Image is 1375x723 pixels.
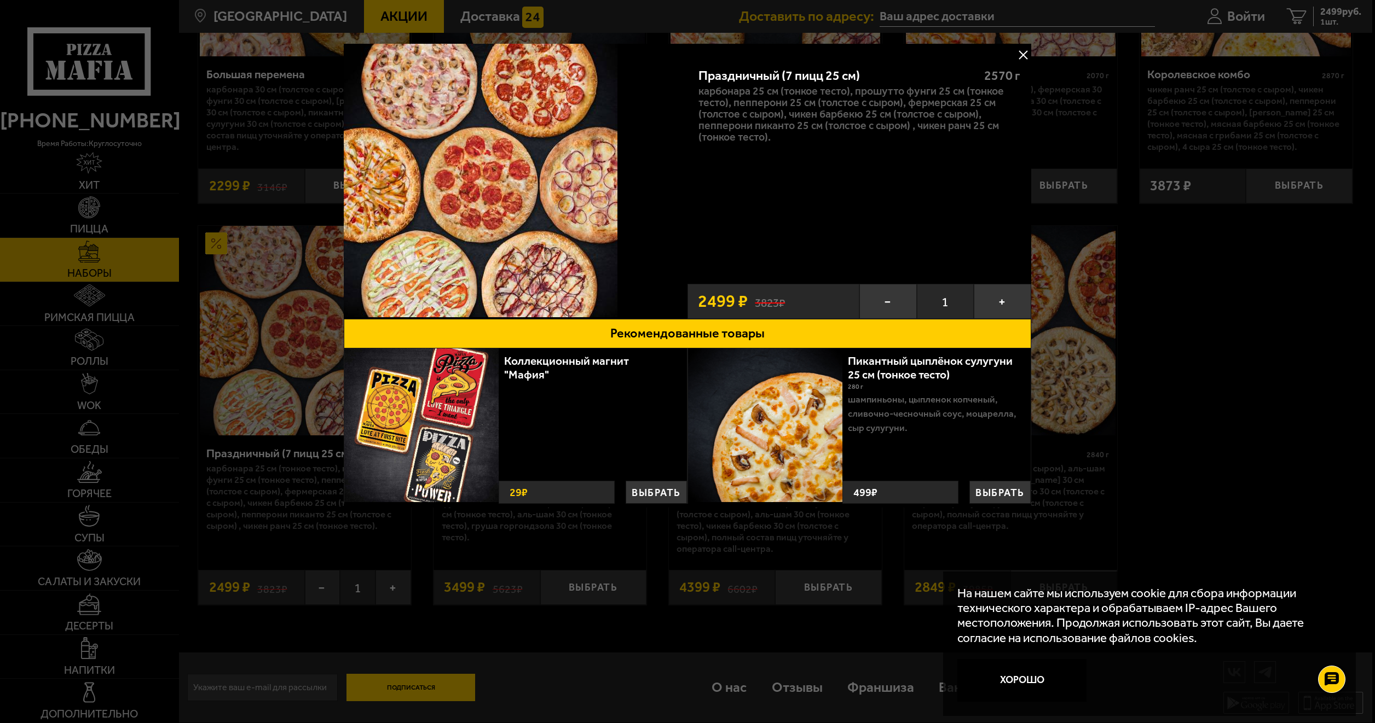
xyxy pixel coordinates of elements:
[507,481,530,503] strong: 29 ₽
[984,68,1020,83] span: 2570 г
[755,294,785,308] s: 3823 ₽
[957,659,1087,702] button: Хорошо
[698,68,973,83] div: Праздничный (7 пицц 25 см)
[917,284,974,319] span: 1
[848,354,1013,381] a: Пикантный цыплёнок сулугуни 25 см (тонкое тесто)
[848,392,1022,435] p: шампиньоны, цыпленок копченый, сливочно-чесночный соус, моцарелла, сыр сулугуни.
[344,44,617,317] img: Праздничный (7 пицц 25 см)
[848,383,863,390] span: 280 г
[698,86,1021,143] p: Карбонара 25 см (тонкое тесто), Прошутто Фунги 25 см (тонкое тесто), Пепперони 25 см (толстое с с...
[859,284,917,319] button: −
[698,293,748,310] span: 2499 ₽
[957,586,1334,645] p: На нашем сайте мы используем cookie для сбора информации технического характера и обрабатываем IP...
[851,481,880,503] strong: 499 ₽
[344,319,1031,348] button: Рекомендованные товары
[974,284,1031,319] button: +
[504,354,629,381] a: Коллекционный магнит "Мафия"
[969,481,1031,504] button: Выбрать
[344,44,687,319] a: Праздничный (7 пицц 25 см)
[626,481,687,504] button: Выбрать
